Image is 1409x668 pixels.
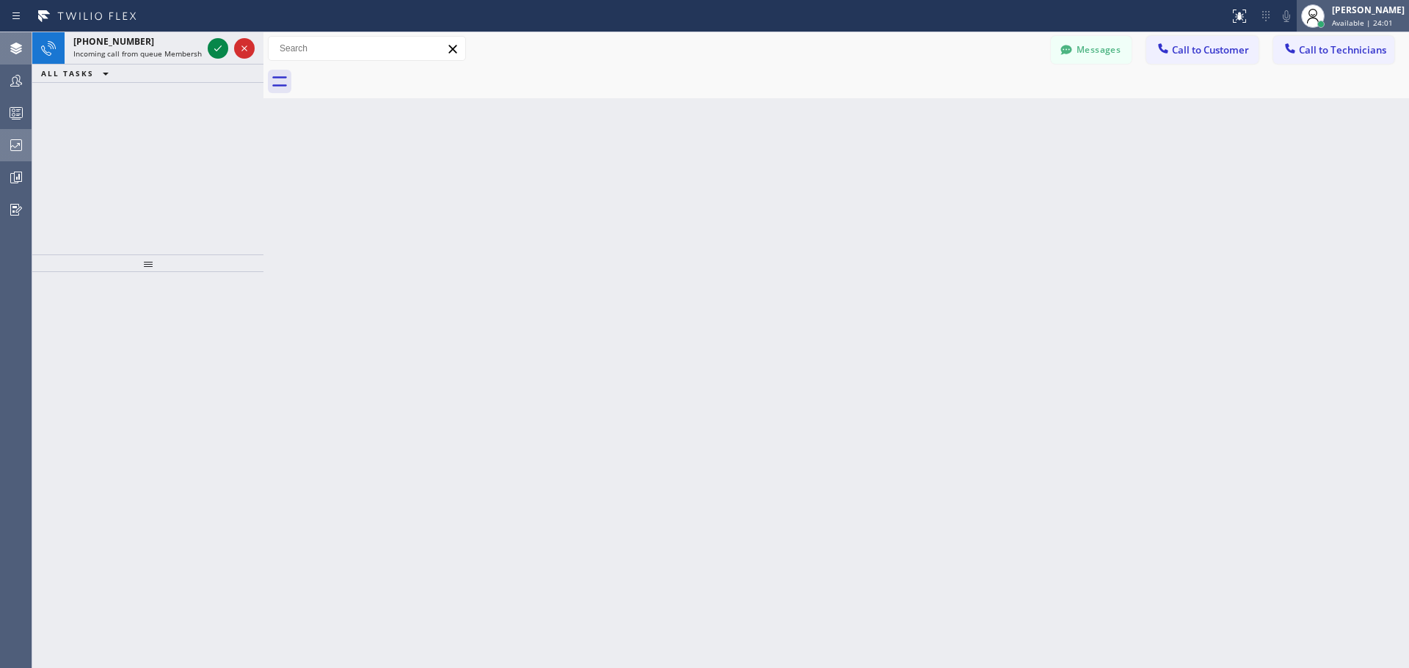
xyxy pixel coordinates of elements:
[1146,36,1259,64] button: Call to Customer
[1299,43,1386,56] span: Call to Technicians
[73,35,154,48] span: [PHONE_NUMBER]
[234,38,255,59] button: Reject
[1273,36,1394,64] button: Call to Technicians
[1172,43,1249,56] span: Call to Customer
[32,65,123,82] button: ALL TASKS
[1276,6,1297,26] button: Mute
[208,38,228,59] button: Accept
[1332,18,1393,28] span: Available | 24:01
[269,37,465,60] input: Search
[1332,4,1405,16] div: [PERSON_NAME]
[73,48,208,59] span: Incoming call from queue Membership
[1051,36,1132,64] button: Messages
[41,68,94,78] span: ALL TASKS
